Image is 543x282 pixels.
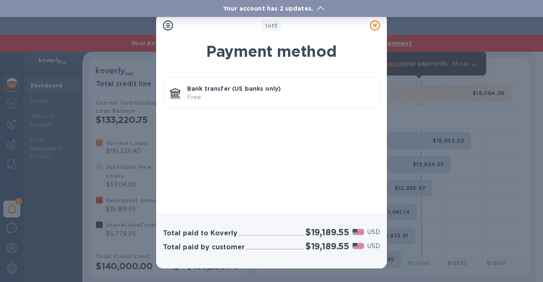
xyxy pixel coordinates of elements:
img: USD [353,243,364,249]
b: of 3 [265,22,278,29]
h2: $19,189.55 [305,241,349,251]
h3: Total paid to Koverly [163,229,238,237]
h2: $19,189.55 [305,227,349,237]
h1: Payment method [163,42,380,60]
span: 1 [265,22,267,29]
h3: Total paid by customer [163,243,245,251]
p: Bank transfer (US banks only) [187,84,373,93]
p: USD [367,228,380,237]
b: Your account has 2 updates. [223,5,313,12]
p: Free [187,93,373,102]
img: USD [353,229,364,235]
p: USD [367,242,380,251]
